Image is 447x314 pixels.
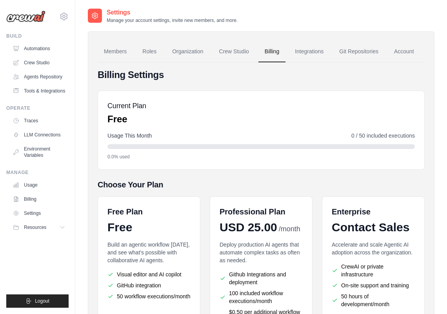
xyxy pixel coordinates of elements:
p: Deploy production AI agents that automate complex tasks as often as needed. [220,241,303,264]
li: GitHub integration [107,281,191,289]
p: Free [107,113,146,125]
a: Members [98,41,133,62]
span: Resources [24,224,46,231]
a: Integrations [289,41,330,62]
h2: Settings [107,8,238,17]
a: Environment Variables [9,143,69,162]
button: Logout [6,294,69,308]
a: Agents Repository [9,71,69,83]
span: Logout [35,298,49,304]
a: Git Repositories [333,41,385,62]
li: Github Integrations and deployment [220,270,303,286]
li: CrewAI or private infrastructure [332,263,415,278]
a: Settings [9,207,69,220]
a: Tools & Integrations [9,85,69,97]
li: On-site support and training [332,281,415,289]
span: USD 25.00 [220,220,277,234]
h6: Professional Plan [220,206,285,217]
a: Automations [9,42,69,55]
a: Traces [9,114,69,127]
div: Free [107,220,191,234]
li: 50 hours of development/month [332,292,415,308]
a: Billing [9,193,69,205]
div: Manage [6,169,69,176]
h4: Billing Settings [98,69,425,81]
a: LLM Connections [9,129,69,141]
span: 0 / 50 included executions [351,132,415,140]
span: 0.0% used [107,154,130,160]
a: Crew Studio [213,41,255,62]
button: Resources [9,221,69,234]
p: Manage your account settings, invite new members, and more. [107,17,238,24]
div: Contact Sales [332,220,415,234]
span: Usage This Month [107,132,152,140]
span: /month [279,224,300,234]
a: Usage [9,179,69,191]
h5: Current Plan [107,100,146,111]
h6: Free Plan [107,206,143,217]
p: Build an agentic workflow [DATE], and see what's possible with collaborative AI agents. [107,241,191,264]
li: 50 workflow executions/month [107,292,191,300]
div: Build [6,33,69,39]
a: Organization [166,41,209,62]
li: Visual editor and AI copilot [107,270,191,278]
a: Roles [136,41,163,62]
a: Crew Studio [9,56,69,69]
img: Logo [6,11,45,22]
div: Operate [6,105,69,111]
h5: Choose Your Plan [98,179,425,190]
a: Billing [258,41,285,62]
h6: Enterprise [332,206,415,217]
a: Account [388,41,420,62]
li: 100 included workflow executions/month [220,289,303,305]
p: Accelerate and scale Agentic AI adoption across the organization. [332,241,415,256]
